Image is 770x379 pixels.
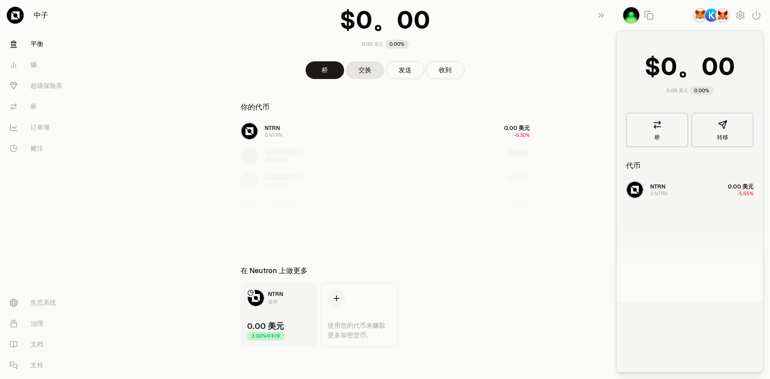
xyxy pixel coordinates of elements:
font: 代币 [626,161,640,170]
img: 中子1dtejxk4rxhpepzxa552ncdv57s3kkfum6qdfnl [622,6,640,24]
a: 桥 [306,61,344,79]
font: 平衡 [30,40,43,48]
a: 治理 [3,313,87,334]
font: 质押 [268,299,278,305]
font: 交换 [359,66,371,74]
img: MetaMask [715,8,730,22]
font: 超级保险库 [30,81,63,90]
button: 收到 [426,61,464,79]
a: 赌注 [3,138,87,159]
font: 桥 [30,102,37,111]
img: Leap Cosmos MetaMask [693,8,707,22]
font: NTRN [268,290,283,298]
font: 你的代币 [241,102,269,111]
a: 超级保险库 [3,75,87,96]
font: 0.00% [389,41,404,47]
font: 转移 [717,134,728,141]
a: 交换 [346,61,384,79]
font: 赌注 [30,144,43,152]
font: 发送 [399,66,411,74]
font: 支持 [30,361,43,369]
a: 文档 [3,334,87,355]
img: NTRN 徽标 [248,290,264,306]
font: 桥 [654,134,660,141]
a: 赚 [3,55,87,75]
font: 0.00 美元 [247,321,284,331]
font: 中子 [34,10,48,20]
a: 生态系统 [3,292,87,313]
font: 订单簿 [30,123,50,132]
font: 赚 [30,61,37,69]
font: 0.00% [694,87,709,94]
a: 支持 [3,355,87,376]
font: 桥 [322,66,328,74]
a: 桥 [3,96,87,117]
font: 使用您的代币来赚取更多加密货币。 [328,321,385,339]
font: 0.00 美元 [362,41,383,47]
a: 桥 [626,113,688,147]
a: 平衡 [3,34,87,55]
font: 在 Neutron 上做更多 [241,266,308,275]
font: 3.00% [251,333,266,339]
font: 文档 [30,340,43,349]
font: 生态系统 [30,298,56,307]
a: 订单簿 [3,117,87,138]
font: 收到 [439,66,452,74]
font: 0.00 美元 [667,87,688,94]
button: 转移 [691,113,754,147]
button: 发送 [386,61,424,79]
img: 开普勒 [704,8,719,22]
font: 治理 [30,319,43,328]
font: 年利率 [266,333,281,339]
a: 使用您的代币来赚取更多加密货币。 [321,283,398,347]
a: NTRN 徽标NTRN质押0.00 美元3.00% 年利率 [241,283,318,347]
